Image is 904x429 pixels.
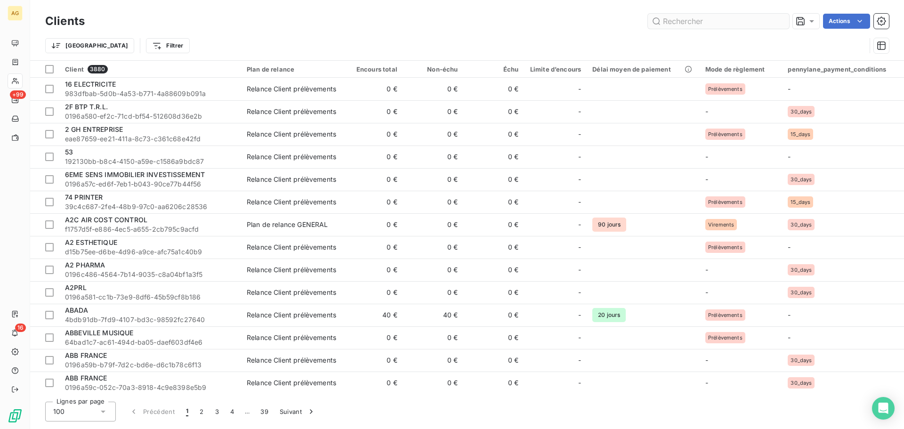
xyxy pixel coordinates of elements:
[791,222,812,227] span: 30_days
[788,153,791,161] span: -
[247,130,336,139] div: Relance Client prélèvements
[247,175,336,184] div: Relance Client prélèvements
[578,333,581,342] span: -
[463,213,524,236] td: 0 €
[469,65,518,73] div: Échu
[274,402,322,421] button: Suivant
[578,243,581,252] span: -
[247,333,336,342] div: Relance Client prélèvements
[463,259,524,281] td: 0 €
[65,157,235,166] span: 192130bb-b8c4-4150-a59e-c1586a9bdc87
[872,397,895,420] div: Open Intercom Messenger
[708,335,743,340] span: Prélèvements
[15,324,26,332] span: 16
[463,100,524,123] td: 0 €
[578,175,581,184] span: -
[705,65,776,73] div: Mode de règlement
[247,152,336,162] div: Relance Client prélèvements
[247,356,336,365] div: Relance Client prélèvements
[8,408,23,423] img: Logo LeanPay
[65,193,103,201] span: 74 PRINTER
[225,402,240,421] button: 4
[342,123,403,146] td: 0 €
[342,213,403,236] td: 0 €
[788,65,898,73] div: pennylane_payment_conditions
[592,218,626,232] span: 90 jours
[578,84,581,94] span: -
[65,329,134,337] span: ABBEVILLE MUSIQUE
[403,281,464,304] td: 0 €
[403,349,464,372] td: 0 €
[648,14,789,29] input: Rechercher
[409,65,458,73] div: Non-échu
[791,290,812,295] span: 30_days
[578,356,581,365] span: -
[463,236,524,259] td: 0 €
[247,265,336,275] div: Relance Client prélèvements
[788,85,791,93] span: -
[463,349,524,372] td: 0 €
[247,243,336,252] div: Relance Client prélèvements
[463,168,524,191] td: 0 €
[403,146,464,168] td: 0 €
[10,90,26,99] span: +99
[65,148,73,156] span: 53
[791,267,812,273] span: 30_days
[463,281,524,304] td: 0 €
[65,292,235,302] span: 0196a581-cc1b-73e9-8df6-45b59cf8b186
[578,310,581,320] span: -
[342,281,403,304] td: 0 €
[708,244,743,250] span: Prélèvements
[65,216,147,224] span: A2C AIR COST CONTROL
[255,402,274,421] button: 39
[342,259,403,281] td: 0 €
[705,288,708,296] span: -
[65,306,88,314] span: ABADA
[342,326,403,349] td: 0 €
[65,360,235,370] span: 0196a59b-b79f-7d2c-bd6e-d6c1b78c6f13
[403,326,464,349] td: 0 €
[348,65,397,73] div: Encours total
[705,266,708,274] span: -
[708,199,743,205] span: Prélèvements
[65,170,205,178] span: 6EME SENS IMMOBILIER INVESTISSEMENT
[342,349,403,372] td: 0 €
[788,243,791,251] span: -
[403,78,464,100] td: 0 €
[342,146,403,168] td: 0 €
[342,100,403,123] td: 0 €
[403,168,464,191] td: 0 €
[210,402,225,421] button: 3
[65,134,235,144] span: eae87659-ee21-411a-8c73-c361c68e42fd
[342,78,403,100] td: 0 €
[578,220,581,229] span: -
[247,310,336,320] div: Relance Client prélèvements
[186,407,188,416] span: 1
[65,261,105,269] span: A2 PHARMA
[708,312,743,318] span: Prélèvements
[403,259,464,281] td: 0 €
[65,89,235,98] span: 983dfbab-5d0b-4a53-b771-4a88609b091a
[65,270,235,279] span: 0196c486-4564-7b14-9035-c8a04bf1a3f5
[65,225,235,234] span: f1757d5f-e886-4ec5-a655-2cb795c9acfd
[578,152,581,162] span: -
[463,191,524,213] td: 0 €
[65,103,108,111] span: 2F BTP T.R.L.
[708,86,743,92] span: Prélèvements
[247,84,336,94] div: Relance Client prélèvements
[705,107,708,115] span: -
[578,107,581,116] span: -
[65,383,235,392] span: 0196a59c-052c-70a3-8918-4c9e8398e5b9
[65,351,107,359] span: ABB FRANCE
[146,38,189,53] button: Filtrer
[708,222,734,227] span: Virements
[65,125,123,133] span: 2 GH ENTREPRISE
[342,236,403,259] td: 0 €
[403,191,464,213] td: 0 €
[240,404,255,419] span: …
[463,304,524,326] td: 0 €
[65,238,117,246] span: A2 ESTHETIQUE
[194,402,209,421] button: 2
[65,179,235,189] span: 0196a57c-ed6f-7eb1-b043-90ce77b44f56
[342,372,403,394] td: 0 €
